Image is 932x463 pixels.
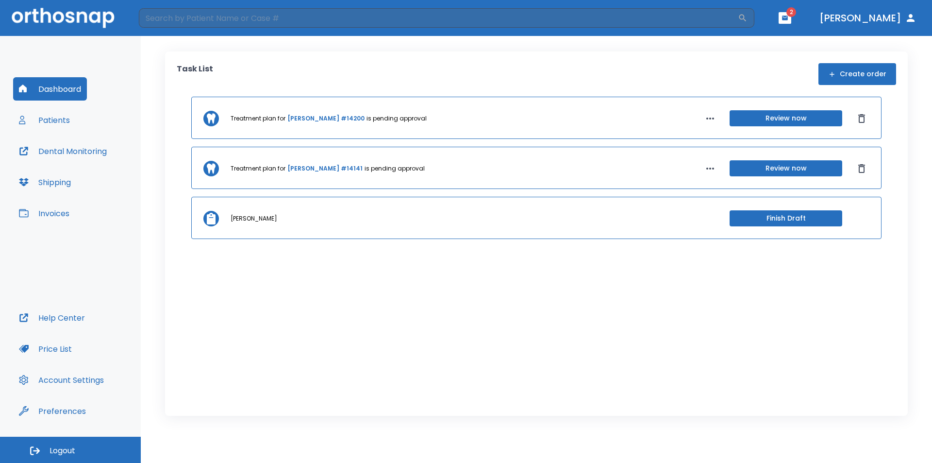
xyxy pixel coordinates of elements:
[854,161,869,176] button: Dismiss
[13,171,77,194] button: Shipping
[13,139,113,163] button: Dental Monitoring
[13,202,75,225] button: Invoices
[730,160,842,176] button: Review now
[13,337,78,360] button: Price List
[854,111,869,126] button: Dismiss
[287,164,363,173] a: [PERSON_NAME] #14141
[139,8,738,28] input: Search by Patient Name or Case #
[231,164,285,173] p: Treatment plan for
[786,7,796,17] span: 2
[13,368,110,392] button: Account Settings
[13,306,91,329] button: Help Center
[12,8,115,28] img: Orthosnap
[730,110,842,126] button: Review now
[13,108,76,132] button: Patients
[365,164,425,173] p: is pending approval
[815,9,920,27] button: [PERSON_NAME]
[50,446,75,456] span: Logout
[730,210,842,226] button: Finish Draft
[287,114,365,123] a: [PERSON_NAME] #14200
[177,63,213,85] p: Task List
[231,214,277,223] p: [PERSON_NAME]
[13,399,92,423] button: Preferences
[231,114,285,123] p: Treatment plan for
[13,77,87,101] button: Dashboard
[818,63,896,85] button: Create order
[366,114,427,123] p: is pending approval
